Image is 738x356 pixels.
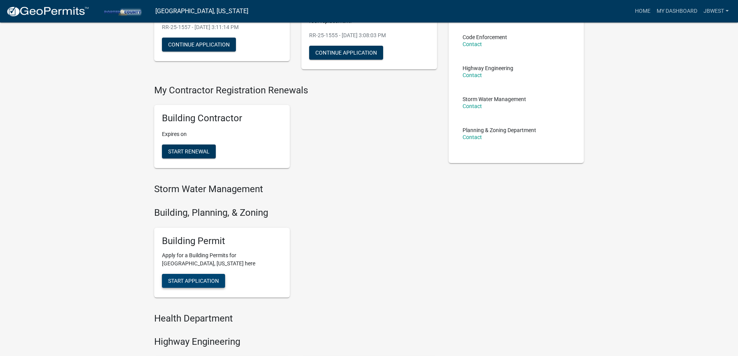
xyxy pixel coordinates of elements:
a: Contact [463,72,482,78]
h4: Health Department [154,313,437,324]
a: [GEOGRAPHIC_DATA], [US_STATE] [155,5,248,18]
p: RR-25-1557 - [DATE] 3:11:14 PM [162,23,282,31]
h4: My Contractor Registration Renewals [154,85,437,96]
a: jbwest [700,4,732,19]
h4: Storm Water Management [154,184,437,195]
button: Continue Application [309,46,383,60]
p: Apply for a Building Permits for [GEOGRAPHIC_DATA], [US_STATE] here [162,251,282,268]
a: My Dashboard [654,4,700,19]
h4: Building, Planning, & Zoning [154,207,437,218]
p: Highway Engineering [463,65,513,71]
button: Start Application [162,274,225,288]
a: Contact [463,103,482,109]
wm-registration-list-section: My Contractor Registration Renewals [154,85,437,175]
img: Porter County, Indiana [95,6,149,16]
a: Contact [463,134,482,140]
h5: Building Permit [162,236,282,247]
a: Contact [463,41,482,47]
p: RR-25-1555 - [DATE] 3:08:03 PM [309,31,429,40]
span: Start Renewal [168,148,210,155]
p: Code Enforcement [463,34,507,40]
button: Continue Application [162,38,236,52]
h4: Highway Engineering [154,336,437,347]
p: Storm Water Management [463,96,526,102]
h5: Building Contractor [162,113,282,124]
button: Start Renewal [162,144,216,158]
span: Start Application [168,277,219,284]
p: Planning & Zoning Department [463,127,536,133]
a: Home [632,4,654,19]
p: Expires on [162,130,282,138]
